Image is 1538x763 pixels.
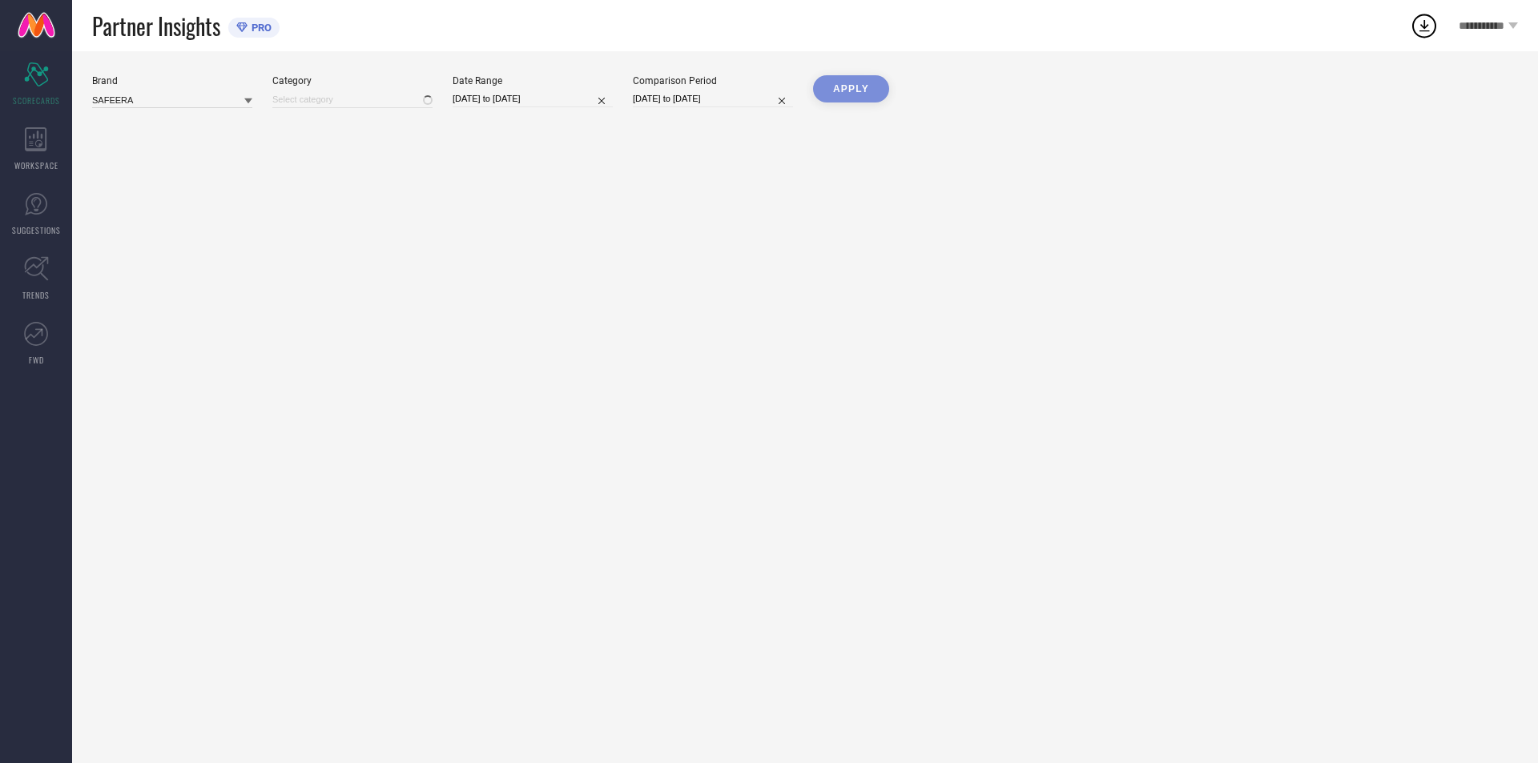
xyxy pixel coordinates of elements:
[453,75,613,86] div: Date Range
[12,224,61,236] span: SUGGESTIONS
[92,10,220,42] span: Partner Insights
[272,75,433,86] div: Category
[248,22,272,34] span: PRO
[92,75,252,86] div: Brand
[14,159,58,171] span: WORKSPACE
[633,90,793,107] input: Select comparison period
[1410,11,1439,40] div: Open download list
[22,289,50,301] span: TRENDS
[453,90,613,107] input: Select date range
[13,94,60,106] span: SCORECARDS
[29,354,44,366] span: FWD
[633,75,793,86] div: Comparison Period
